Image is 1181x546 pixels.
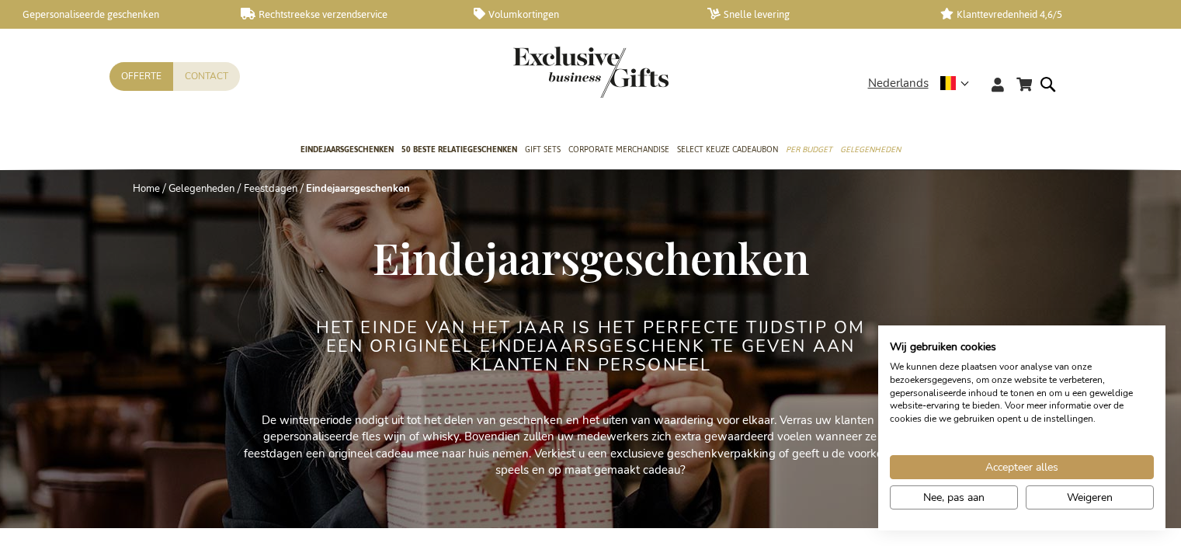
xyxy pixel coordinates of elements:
[525,131,561,170] a: Gift Sets
[568,131,669,170] a: Corporate Merchandise
[109,62,173,91] a: Offerte
[300,131,394,170] a: Eindejaarsgeschenken
[244,182,297,196] a: Feestdagen
[300,141,394,158] span: Eindejaarsgeschenken
[923,489,985,506] span: Nee, pas aan
[868,75,929,92] span: Nederlands
[840,141,901,158] span: Gelegenheden
[133,182,160,196] a: Home
[525,141,561,158] span: Gift Sets
[373,228,809,286] span: Eindejaarsgeschenken
[890,360,1154,426] p: We kunnen deze plaatsen voor analyse van onze bezoekersgegevens, om onze website te verbeteren, g...
[168,182,234,196] a: Gelegenheden
[786,131,832,170] a: Per Budget
[513,47,669,98] img: Exclusive Business gifts logo
[890,340,1154,354] h2: Wij gebruiken cookies
[401,131,517,170] a: 50 beste relatiegeschenken
[241,412,940,479] p: De winterperiode nodigt uit tot het delen van geschenken en het uiten van waardering voor elkaar....
[300,318,882,375] h2: Het einde van het jaar is het perfecte tijdstip om een origineel eindejaarsgeschenk te geven aan ...
[1067,489,1113,506] span: Weigeren
[890,485,1018,509] button: Pas cookie voorkeuren aan
[940,8,1148,21] a: Klanttevredenheid 4,6/5
[677,131,778,170] a: Select Keuze Cadeaubon
[513,47,591,98] a: store logo
[306,182,410,196] strong: Eindejaarsgeschenken
[840,131,901,170] a: Gelegenheden
[8,8,216,21] a: Gepersonaliseerde geschenken
[890,455,1154,479] button: Accepteer alle cookies
[707,8,915,21] a: Snelle levering
[241,8,449,21] a: Rechtstreekse verzendservice
[985,459,1058,475] span: Accepteer alles
[474,8,682,21] a: Volumkortingen
[173,62,240,91] a: Contact
[568,141,669,158] span: Corporate Merchandise
[677,141,778,158] span: Select Keuze Cadeaubon
[1026,485,1154,509] button: Alle cookies weigeren
[401,141,517,158] span: 50 beste relatiegeschenken
[786,141,832,158] span: Per Budget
